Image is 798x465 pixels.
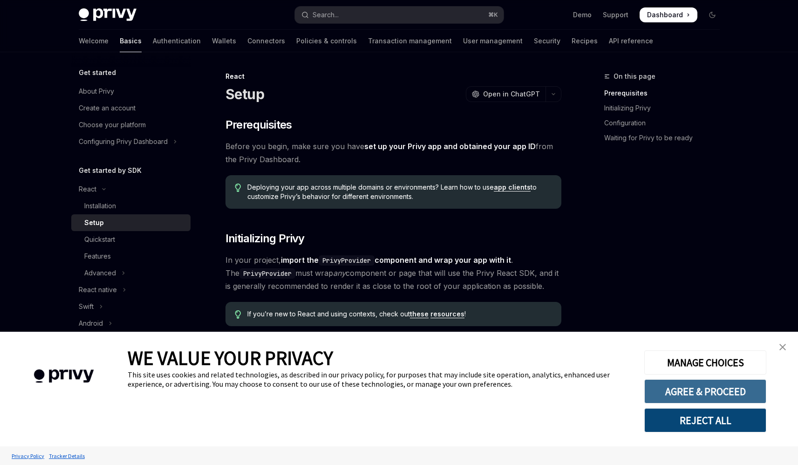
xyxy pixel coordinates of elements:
a: Wallets [212,30,236,52]
span: Deploying your app across multiple domains or environments? Learn how to use to customize Privy’s... [247,183,552,201]
button: MANAGE CHOICES [644,350,766,375]
button: Toggle React native section [71,281,191,298]
button: AGREE & PROCEED [644,379,766,403]
div: Quickstart [84,234,115,245]
a: Tracker Details [47,448,87,464]
a: Installation [71,198,191,214]
button: Toggle Android section [71,315,191,332]
a: resources [430,310,464,318]
button: Open search [295,7,504,23]
div: Advanced [84,267,116,279]
img: close banner [779,344,786,350]
div: Installation [84,200,116,212]
div: Configuring Privy Dashboard [79,136,168,147]
div: Setup [84,217,104,228]
span: Open in ChatGPT [483,89,540,99]
a: Welcome [79,30,109,52]
a: Setup [71,214,191,231]
a: Basics [120,30,142,52]
span: ⌘ K [488,11,498,19]
button: Toggle Advanced section [71,265,191,281]
button: Toggle Swift section [71,298,191,315]
a: Transaction management [368,30,452,52]
a: Features [71,248,191,265]
div: Create an account [79,103,136,114]
a: Connectors [247,30,285,52]
a: close banner [773,338,792,356]
div: Search... [313,9,339,21]
span: Before you begin, make sure you have from the Privy Dashboard. [225,140,561,166]
div: This site uses cookies and related technologies, as described in our privacy policy, for purposes... [128,370,630,389]
a: About Privy [71,83,191,100]
a: Support [603,10,628,20]
button: Open in ChatGPT [466,86,546,102]
div: Features [84,251,111,262]
a: Prerequisites [604,86,727,101]
button: REJECT ALL [644,408,766,432]
code: PrivyProvider [319,255,375,266]
a: Privacy Policy [9,448,47,464]
a: Quickstart [71,231,191,248]
div: Swift [79,301,94,312]
em: any [333,268,346,278]
span: Dashboard [647,10,683,20]
strong: import the component and wrap your app with it [281,255,511,265]
a: set up your Privy app and obtained your app ID [364,142,536,151]
a: Authentication [153,30,201,52]
div: React [225,72,561,81]
span: WE VALUE YOUR PRIVACY [128,346,333,370]
a: User management [463,30,523,52]
a: Initializing Privy [604,101,727,116]
code: PrivyProvider [239,268,295,279]
a: Choose your platform [71,116,191,133]
img: dark logo [79,8,136,21]
a: Security [534,30,560,52]
a: Create an account [71,100,191,116]
a: Waiting for Privy to be ready [604,130,727,145]
a: Demo [573,10,592,20]
h1: Setup [225,86,264,103]
span: Prerequisites [225,117,292,132]
h5: Get started by SDK [79,165,142,176]
a: Dashboard [640,7,697,22]
a: API reference [609,30,653,52]
button: Toggle Configuring Privy Dashboard section [71,133,191,150]
span: In your project, . The must wrap component or page that will use the Privy React SDK, and it is g... [225,253,561,293]
a: Recipes [572,30,598,52]
a: Configuration [604,116,727,130]
h5: Get started [79,67,116,78]
div: Choose your platform [79,119,146,130]
a: app clients [494,183,531,191]
button: Toggle React section [71,181,191,198]
svg: Tip [235,310,241,319]
div: Android [79,318,103,329]
button: Toggle dark mode [705,7,720,22]
a: Policies & controls [296,30,357,52]
span: Initializing Privy [225,231,305,246]
svg: Tip [235,184,241,192]
div: About Privy [79,86,114,97]
span: On this page [614,71,655,82]
div: React native [79,284,117,295]
span: If you’re new to React and using contexts, check out ! [247,309,552,319]
img: company logo [14,356,114,397]
div: React [79,184,96,195]
a: these [410,310,429,318]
